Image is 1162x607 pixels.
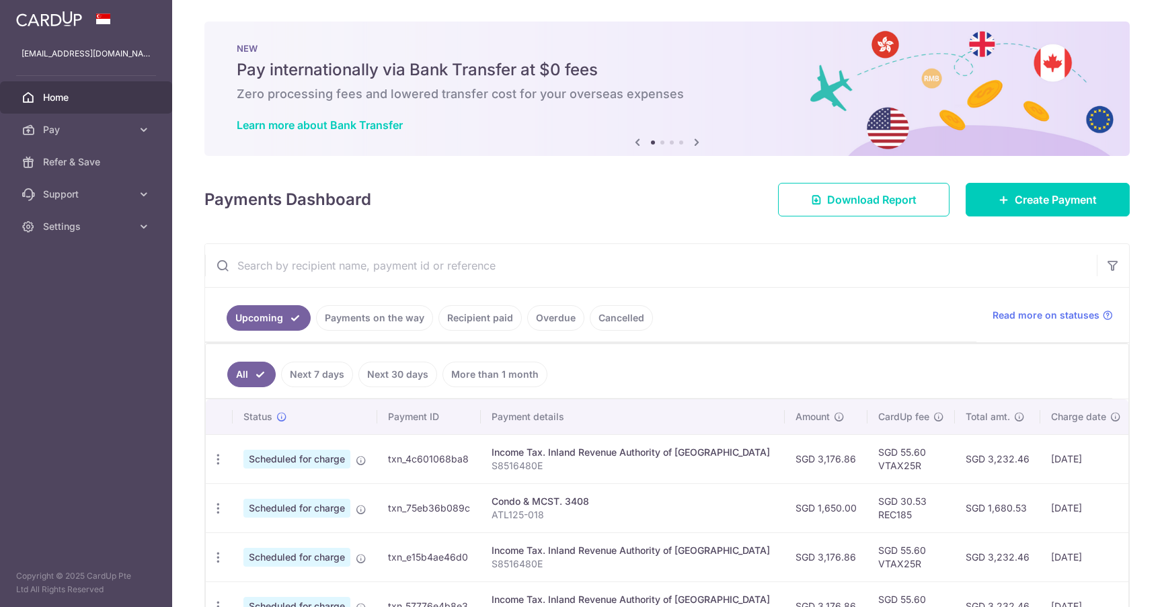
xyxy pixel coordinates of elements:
[796,410,830,423] span: Amount
[43,123,132,136] span: Pay
[492,508,774,522] p: ATL125-018
[237,43,1097,54] p: NEW
[955,483,1040,532] td: SGD 1,680.53
[237,86,1097,102] h6: Zero processing fees and lowered transfer cost for your overseas expenses
[1040,532,1132,581] td: [DATE]
[785,532,867,581] td: SGD 3,176.86
[1040,434,1132,483] td: [DATE]
[993,309,1099,322] span: Read more on statuses
[492,495,774,508] div: Condo & MCST. 3408
[438,305,522,331] a: Recipient paid
[316,305,433,331] a: Payments on the way
[237,118,403,132] a: Learn more about Bank Transfer
[492,593,774,606] div: Income Tax. Inland Revenue Authority of [GEOGRAPHIC_DATA]
[377,399,481,434] th: Payment ID
[785,434,867,483] td: SGD 3,176.86
[43,91,132,104] span: Home
[955,532,1040,581] td: SGD 3,232.46
[867,483,955,532] td: SGD 30.53 REC185
[377,434,481,483] td: txn_4c601068ba8
[1040,483,1132,532] td: [DATE]
[243,450,350,469] span: Scheduled for charge
[227,362,276,387] a: All
[1015,192,1097,208] span: Create Payment
[281,362,353,387] a: Next 7 days
[778,183,950,216] a: Download Report
[955,434,1040,483] td: SGD 3,232.46
[867,434,955,483] td: SGD 55.60 VTAX25R
[492,557,774,571] p: S8516480E
[442,362,547,387] a: More than 1 month
[237,59,1097,81] h5: Pay internationally via Bank Transfer at $0 fees
[481,399,785,434] th: Payment details
[527,305,584,331] a: Overdue
[966,183,1130,216] a: Create Payment
[243,499,350,518] span: Scheduled for charge
[590,305,653,331] a: Cancelled
[204,22,1130,156] img: Bank transfer banner
[377,483,481,532] td: txn_75eb36b089c
[358,362,437,387] a: Next 30 days
[43,155,132,169] span: Refer & Save
[43,188,132,201] span: Support
[878,410,929,423] span: CardUp fee
[16,11,82,27] img: CardUp
[1051,410,1106,423] span: Charge date
[377,532,481,581] td: txn_e15b4ae46d0
[22,47,151,60] p: [EMAIL_ADDRESS][DOMAIN_NAME]
[966,410,1010,423] span: Total amt.
[492,459,774,473] p: S8516480E
[827,192,917,208] span: Download Report
[785,483,867,532] td: SGD 1,650.00
[243,410,272,423] span: Status
[243,548,350,567] span: Scheduled for charge
[993,309,1113,322] a: Read more on statuses
[492,544,774,557] div: Income Tax. Inland Revenue Authority of [GEOGRAPHIC_DATA]
[43,220,132,233] span: Settings
[227,305,311,331] a: Upcoming
[867,532,955,581] td: SGD 55.60 VTAX25R
[204,188,371,212] h4: Payments Dashboard
[205,244,1097,287] input: Search by recipient name, payment id or reference
[492,446,774,459] div: Income Tax. Inland Revenue Authority of [GEOGRAPHIC_DATA]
